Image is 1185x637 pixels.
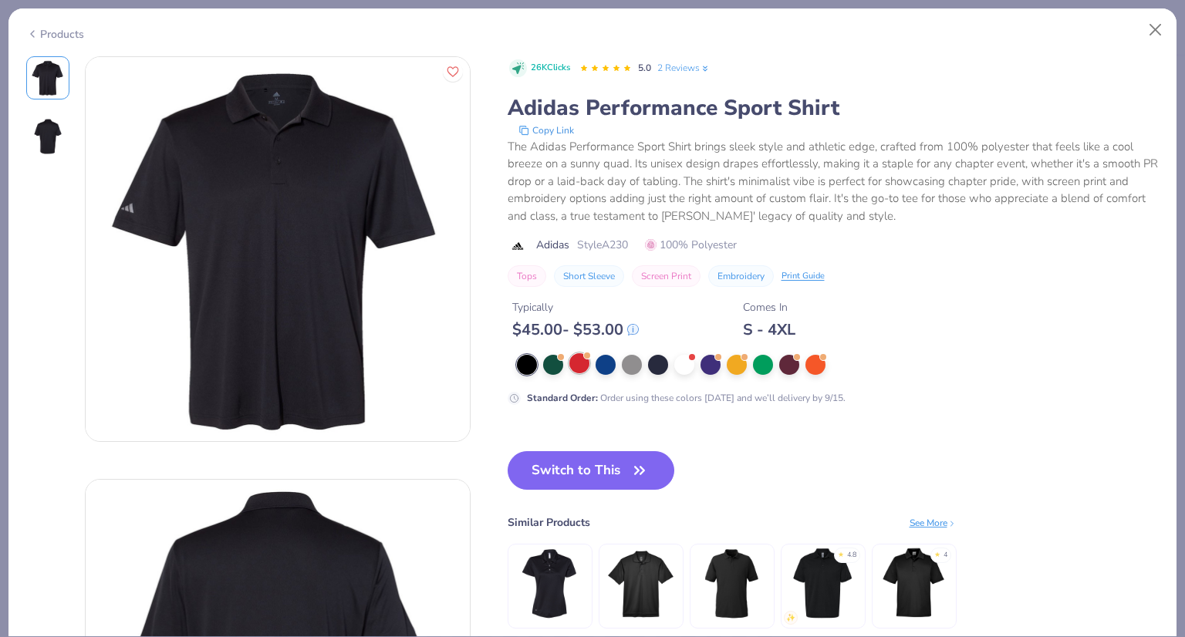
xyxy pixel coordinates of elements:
strong: Standard Order : [527,392,598,404]
div: See More [910,516,957,530]
div: 4 [944,550,947,561]
img: Team 365 Men's Zone Performance Polo [877,547,950,620]
div: Typically [512,299,639,315]
span: 5.0 [638,62,651,74]
span: Adidas [536,237,569,253]
img: Adidas Women's Performance Sport Shirt [513,547,586,620]
a: 2 Reviews [657,61,711,75]
span: Style A230 [577,237,628,253]
span: 100% Polyester [645,237,737,253]
button: Embroidery [708,265,774,287]
button: Tops [508,265,546,287]
div: $ 45.00 - $ 53.00 [512,320,639,339]
div: 5.0 Stars [579,56,632,81]
div: Adidas Performance Sport Shirt [508,93,1160,123]
img: Front [29,59,66,96]
img: Devon & Jones Men's CrownLux Performance™ Plaited Tipped Polo [695,547,768,620]
div: Print Guide [782,270,825,283]
button: Switch to This [508,451,675,490]
div: Order using these colors [DATE] and we’ll delivery by 9/15. [527,391,846,405]
img: Gildan Adult 6 Oz. 50/50 Jersey Polo [786,547,859,620]
button: copy to clipboard [514,123,579,138]
button: Close [1141,15,1170,45]
img: Back [29,118,66,155]
button: Screen Print [632,265,701,287]
button: Short Sleeve [554,265,624,287]
img: newest.gif [786,613,795,622]
img: brand logo [508,240,528,252]
span: 26K Clicks [531,62,570,75]
img: Front [86,57,470,441]
div: ★ [934,550,940,556]
div: ★ [838,550,844,556]
img: UltraClub Men's Cool & Dry Sport Polo [604,547,677,620]
div: S - 4XL [743,320,795,339]
div: Similar Products [508,514,590,531]
div: 4.8 [847,550,856,561]
div: The Adidas Performance Sport Shirt brings sleek style and athletic edge, crafted from 100% polyes... [508,138,1160,225]
div: Comes In [743,299,795,315]
div: Products [26,26,84,42]
button: Like [443,62,463,82]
